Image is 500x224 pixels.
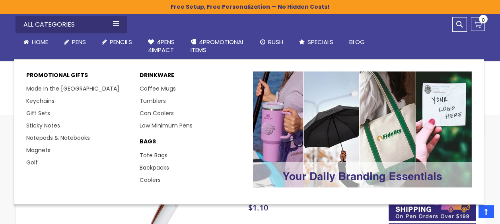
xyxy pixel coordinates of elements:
[291,33,341,51] a: Specials
[32,38,48,46] span: Home
[349,38,365,46] span: Blog
[140,138,245,149] a: BAGS
[16,16,127,33] div: All Categories
[140,176,161,184] a: Coolers
[140,122,193,129] a: Low Minimum Pens
[183,33,252,59] a: 4PROMOTIONALITEMS
[341,33,373,51] a: Blog
[389,193,476,221] img: Free shipping on orders over $199
[252,33,291,51] a: Rush
[148,38,175,54] span: 4Pens 4impact
[140,164,169,172] a: Backpacks
[110,38,132,46] span: Pencils
[26,134,90,142] a: Notepads & Notebooks
[471,17,485,31] a: 0
[268,38,283,46] span: Rush
[26,71,132,83] p: Promotional Gifts
[140,33,183,59] a: 4Pens4impact
[140,97,166,105] a: Tumblers
[26,158,38,166] a: Golf
[26,85,119,93] a: Made in the [GEOGRAPHIC_DATA]
[307,38,333,46] span: Specials
[248,202,268,213] span: $1.10
[140,71,245,83] a: DRINKWARE
[434,203,500,224] iframe: Google Customer Reviews
[56,33,94,51] a: Pens
[140,85,176,93] a: Coffee Mugs
[140,151,167,159] a: Tote Bags
[26,109,50,117] a: Gift Sets
[26,122,60,129] a: Sticky Notes
[26,97,54,105] a: Keychains
[72,38,86,46] span: Pens
[482,16,485,24] span: 0
[140,109,174,117] a: Can Coolers
[94,33,140,51] a: Pencils
[253,71,472,188] img: Promotional-Pens
[16,33,56,51] a: Home
[26,146,51,154] a: Magnets
[191,38,244,54] span: 4PROMOTIONAL ITEMS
